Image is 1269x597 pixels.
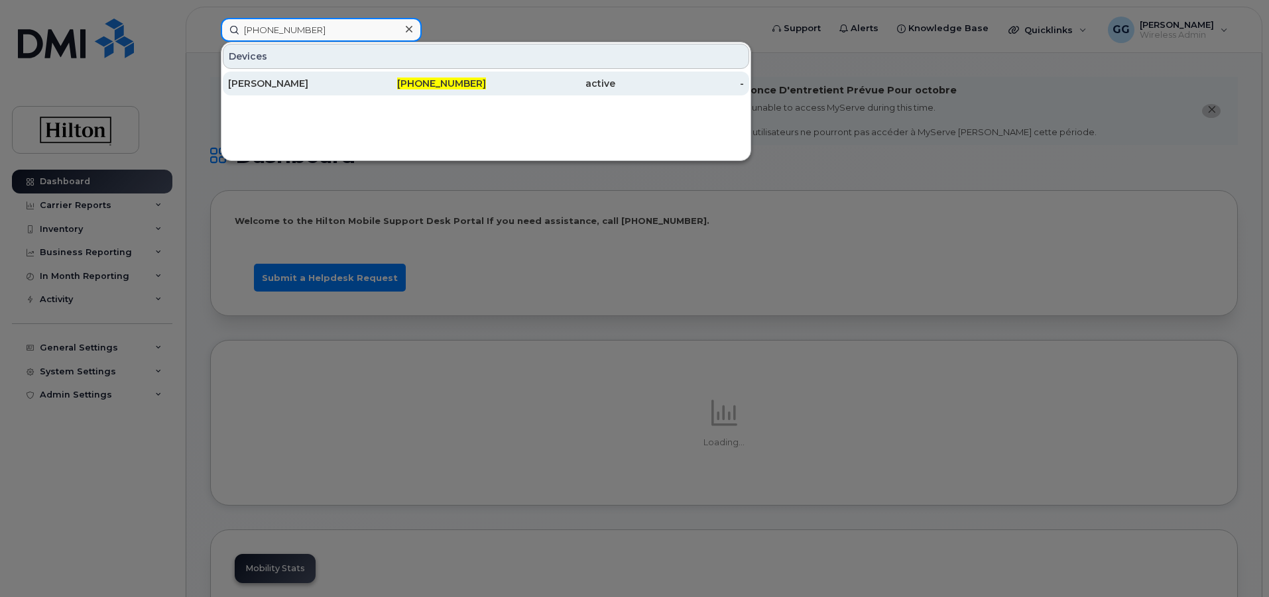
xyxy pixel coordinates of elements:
[486,77,615,90] div: active
[228,77,357,90] div: [PERSON_NAME]
[223,72,749,95] a: [PERSON_NAME][PHONE_NUMBER]active-
[615,77,745,90] div: -
[397,78,486,89] span: [PHONE_NUMBER]
[1211,539,1259,587] iframe: Messenger Launcher
[223,44,749,69] div: Devices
